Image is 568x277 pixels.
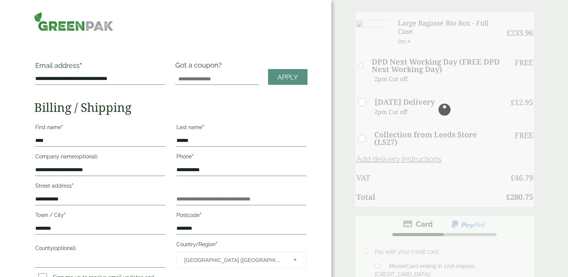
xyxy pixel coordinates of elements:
[61,124,63,130] abbr: required
[175,61,225,73] label: Got a coupon?
[35,181,165,193] label: Street address
[35,243,165,256] label: County
[80,62,82,69] abbr: required
[202,124,204,130] abbr: required
[34,100,307,114] h2: Billing / Shipping
[200,212,202,218] abbr: required
[35,210,165,223] label: Town / City
[35,62,165,73] label: Email address
[34,12,113,31] img: GreenPak Supplies
[72,183,74,189] abbr: required
[215,241,217,247] abbr: required
[176,239,306,252] label: Country/Region
[35,122,165,135] label: First name
[176,210,306,223] label: Postcode
[35,151,165,164] label: Company name
[176,151,306,164] label: Phone
[268,69,307,85] a: Apply
[53,245,76,251] span: (optional)
[75,154,98,160] span: (optional)
[277,73,298,81] span: Apply
[176,252,306,268] span: Country/Region
[192,154,194,160] abbr: required
[64,212,66,218] abbr: required
[184,252,283,268] span: United Kingdom (UK)
[176,122,306,135] label: Last name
